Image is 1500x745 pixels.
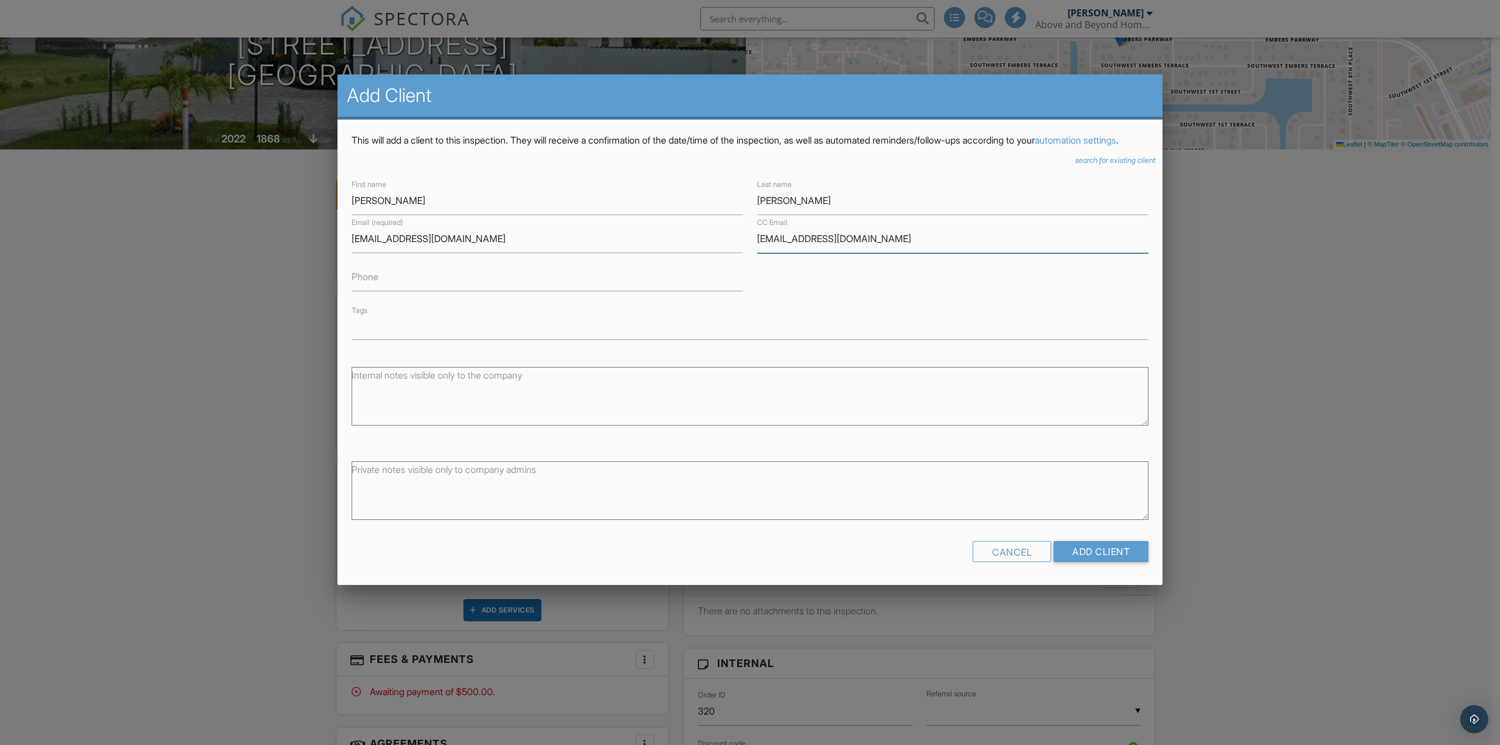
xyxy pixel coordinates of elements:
div: Open Intercom Messenger [1460,705,1488,733]
label: Internal notes visible only to the company [352,369,522,382]
label: Private notes visible only to company admins [352,463,536,476]
label: Phone [352,270,379,283]
label: Tags [352,306,367,315]
p: This will add a client to this inspection. They will receive a confirmation of the date/time of t... [352,134,1148,147]
div: Cancel [973,541,1051,562]
a: search for existing client [1075,156,1155,165]
label: Email (required) [352,217,403,228]
label: Last name [757,179,792,190]
a: automation settings [1035,134,1116,146]
label: First name [352,179,386,190]
label: CC Email [757,217,787,228]
h2: Add Client [347,84,1153,107]
input: Add Client [1054,541,1148,562]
